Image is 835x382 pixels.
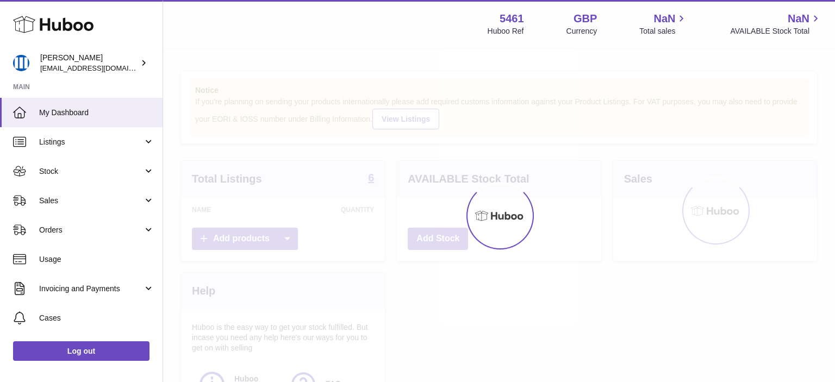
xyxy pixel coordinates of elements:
[39,166,143,177] span: Stock
[40,53,138,73] div: [PERSON_NAME]
[730,11,822,36] a: NaN AVAILABLE Stock Total
[13,341,149,361] a: Log out
[730,26,822,36] span: AVAILABLE Stock Total
[653,11,675,26] span: NaN
[488,26,524,36] div: Huboo Ref
[639,26,688,36] span: Total sales
[39,284,143,294] span: Invoicing and Payments
[39,108,154,118] span: My Dashboard
[500,11,524,26] strong: 5461
[639,11,688,36] a: NaN Total sales
[39,254,154,265] span: Usage
[39,196,143,206] span: Sales
[788,11,809,26] span: NaN
[13,55,29,71] img: oksana@monimoto.com
[39,137,143,147] span: Listings
[39,225,143,235] span: Orders
[39,313,154,323] span: Cases
[574,11,597,26] strong: GBP
[40,64,160,72] span: [EMAIL_ADDRESS][DOMAIN_NAME]
[566,26,597,36] div: Currency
